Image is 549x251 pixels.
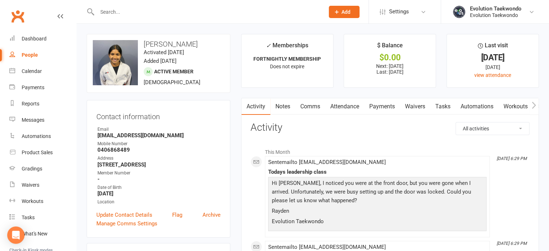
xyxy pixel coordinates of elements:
strong: FORTNIGHTLY MEMBERSHIP [253,56,321,62]
a: Clubworx [9,7,27,25]
span: Does not expire [270,64,304,69]
a: Automations [9,128,76,144]
a: Messages [9,112,76,128]
a: Payments [364,98,400,115]
p: Next: [DATE] Last: [DATE] [350,63,429,75]
div: Open Intercom Messenger [7,226,25,244]
p: Rayden [270,207,485,217]
span: Active member [154,69,193,74]
div: Gradings [22,166,42,172]
a: Gradings [9,161,76,177]
div: Todays leadership class [268,169,487,175]
p: Hi [PERSON_NAME], I noticed you were at the front door, but you were gone when I arrived. Unfortu... [270,179,485,207]
a: Archive [202,211,221,219]
div: Last visit [478,41,508,54]
time: Added [DATE] [144,58,177,64]
strong: [STREET_ADDRESS] [97,161,221,168]
a: Workouts [498,98,533,115]
a: Tasks [430,98,456,115]
strong: - [97,176,221,182]
a: People [9,47,76,63]
a: Dashboard [9,31,76,47]
div: Evolution Taekwondo [470,5,522,12]
div: Messages [22,117,44,123]
div: Payments [22,85,44,90]
span: Sent email to [EMAIL_ADDRESS][DOMAIN_NAME] [268,159,386,165]
span: [DEMOGRAPHIC_DATA] [144,79,200,86]
div: Address [97,155,221,162]
p: Evolution Taekwondo [270,217,485,228]
a: Activity [241,98,270,115]
a: Comms [295,98,325,115]
div: Location [97,199,221,205]
a: Attendance [325,98,364,115]
div: Memberships [266,41,308,54]
div: Waivers [22,182,39,188]
li: This Month [250,144,530,156]
input: Search... [95,7,319,17]
a: Manage Comms Settings [96,219,157,228]
a: Notes [270,98,295,115]
div: [DATE] [453,63,532,71]
div: Product Sales [22,150,53,155]
img: image1747039613.png [93,40,138,85]
div: Email [97,126,221,133]
div: Calendar [22,68,42,74]
a: Waivers [400,98,430,115]
a: Update Contact Details [96,211,152,219]
time: Activated [DATE] [144,49,184,56]
a: view attendance [474,72,511,78]
a: Automations [456,98,498,115]
a: Flag [172,211,182,219]
a: Product Sales [9,144,76,161]
span: Add [341,9,350,15]
a: Calendar [9,63,76,79]
strong: [DATE] [97,190,221,197]
a: Waivers [9,177,76,193]
div: Mobile Number [97,140,221,147]
a: Payments [9,79,76,96]
i: [DATE] 6:29 PM [497,241,527,246]
div: $0.00 [350,54,429,61]
span: Sent email to [EMAIL_ADDRESS][DOMAIN_NAME] [268,244,386,250]
i: [DATE] 6:29 PM [497,156,527,161]
div: Automations [22,133,51,139]
div: Member Number [97,170,221,177]
strong: 0406868489 [97,147,221,153]
a: Reports [9,96,76,112]
a: Workouts [9,193,76,209]
div: Tasks [22,215,35,220]
div: Workouts [22,198,43,204]
div: Dashboard [22,36,47,42]
div: What's New [22,231,48,237]
div: Date of Birth [97,184,221,191]
div: Reports [22,101,39,107]
strong: [EMAIL_ADDRESS][DOMAIN_NAME] [97,132,221,139]
img: thumb_image1716958358.png [452,5,466,19]
span: Settings [389,4,409,20]
h3: [PERSON_NAME] [93,40,224,48]
div: [DATE] [453,54,532,61]
div: People [22,52,38,58]
button: Add [329,6,360,18]
h3: Activity [250,122,530,133]
h3: Contact information [96,110,221,121]
div: Evolution Taekwondo [470,12,522,18]
a: What's New [9,226,76,242]
i: ✓ [266,42,271,49]
div: $ Balance [377,41,403,54]
a: Tasks [9,209,76,226]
